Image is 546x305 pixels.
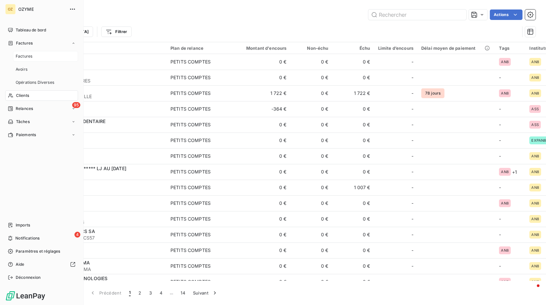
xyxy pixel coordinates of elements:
[16,106,33,112] span: Relances
[411,121,413,128] span: -
[170,74,211,81] div: PETITS COMPTES
[411,200,413,206] span: -
[490,9,522,20] button: Actions
[234,258,291,274] td: 0 €
[18,7,65,12] span: OZYME
[234,227,291,242] td: 0 €
[499,185,501,190] span: -
[234,242,291,258] td: 0 €
[531,264,539,268] span: AN8
[234,211,291,227] td: 0 €
[234,117,291,133] td: 0 €
[531,248,539,252] span: AN8
[291,195,332,211] td: 0 €
[135,286,145,300] button: 2
[170,121,211,128] div: PETITS COMPTES
[16,248,60,254] span: Paramètres et réglages
[15,235,40,241] span: Notifications
[170,106,211,112] div: PETITS COMPTES
[170,247,211,254] div: PETITS COMPTES
[170,59,211,65] div: PETITS COMPTES
[499,263,501,269] span: -
[332,117,374,133] td: 0 €
[170,263,211,269] div: PETITS COMPTES
[411,59,413,65] span: -
[125,286,135,300] button: 1
[411,106,413,112] span: -
[368,9,466,20] input: Rechercher
[499,216,501,222] span: -
[45,140,163,147] span: IT1007
[531,76,539,80] span: AN8
[291,117,332,133] td: 0 €
[332,148,374,164] td: 0 €
[512,169,517,175] span: + 1
[411,137,413,144] span: -
[531,186,539,189] span: AN8
[16,27,46,33] span: Tableau de bord
[45,266,163,273] span: XABOLERISPHARMA
[411,216,413,222] span: -
[16,261,24,267] span: Aide
[291,70,332,85] td: 0 €
[531,138,546,142] span: EXPAN8
[332,195,374,211] td: 0 €
[499,45,522,51] div: Tags
[499,153,501,159] span: -
[332,227,374,242] td: 0 €
[291,211,332,227] td: 0 €
[16,222,30,228] span: Imports
[234,148,291,164] td: 0 €
[166,288,177,298] span: …
[16,53,32,59] span: Factures
[411,231,413,238] span: -
[45,109,163,116] span: XASS33AARC
[411,278,413,285] span: -
[291,164,332,180] td: 0 €
[234,180,291,195] td: 0 €
[170,153,211,159] div: PETITS COMPTES
[45,78,163,84] span: X4LAB28CHARTRES
[234,54,291,70] td: 0 €
[524,283,539,298] iframe: Intercom live chat
[291,148,332,164] td: 0 €
[234,195,291,211] td: 0 €
[291,101,332,117] td: 0 €
[499,75,501,80] span: -
[501,201,508,205] span: AN8
[501,170,508,174] span: AN8
[411,90,413,97] span: -
[499,137,501,143] span: -
[72,102,80,108] span: 95
[101,27,131,37] button: Filtrer
[16,132,36,138] span: Paiements
[45,250,163,257] span: XABL67ILLKIRCH
[45,188,163,194] span: XABCELY44
[74,232,80,238] span: 4
[501,248,508,252] span: AN8
[411,184,413,191] span: -
[170,216,211,222] div: PETITS COMPTES
[336,45,370,51] div: Échu
[499,106,501,112] span: -
[170,137,211,144] div: PETITS COMPTES
[45,235,163,241] span: XABLDIAGNOSTICS57
[291,242,332,258] td: 0 €
[170,278,211,285] div: PETITS COMPTES
[499,122,501,127] span: -
[45,219,163,225] span: XABIVAX75PARIS
[234,164,291,180] td: 0 €
[129,290,131,296] span: 1
[332,258,374,274] td: 0 €
[234,101,291,117] td: -364 €
[531,217,539,221] span: AN8
[291,227,332,242] td: 0 €
[16,40,33,46] span: Factures
[332,133,374,148] td: 0 €
[170,90,211,97] div: PETITS COMPTES
[170,45,231,51] div: Plan de relance
[45,203,163,210] span: 641010
[531,123,538,127] span: ASS
[16,119,30,125] span: Tâches
[411,247,413,254] span: -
